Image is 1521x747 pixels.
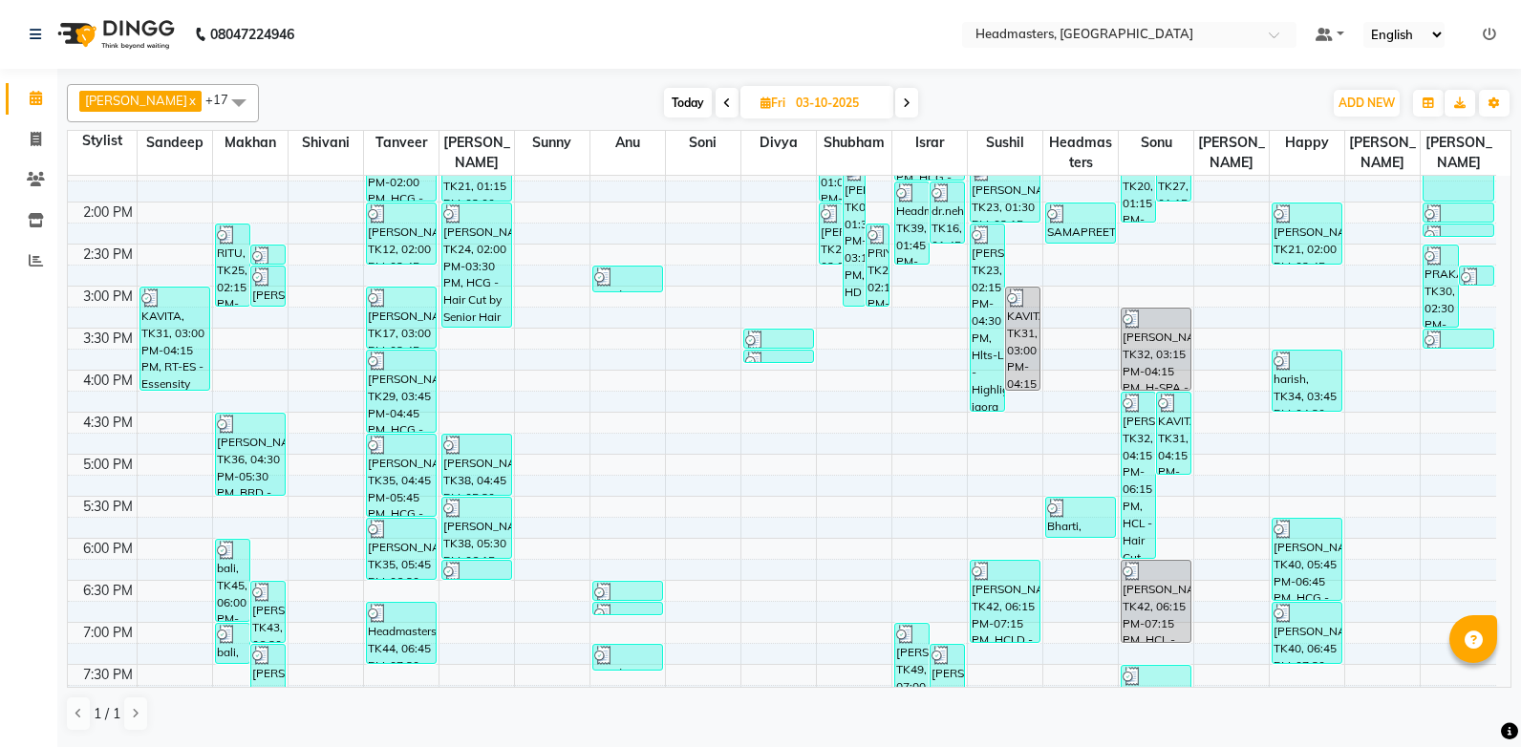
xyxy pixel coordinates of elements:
div: [PERSON_NAME], TK26, 02:45 PM-03:00 PM, TH-EB - Eyebrows [1460,267,1493,285]
div: [PERSON_NAME], TK33, 02:15 PM-02:20 PM, TH-UL - [GEOGRAPHIC_DATA] [1424,224,1493,236]
div: [PERSON_NAME], TK43, 07:15 PM-08:00 PM, BRD - [PERSON_NAME] [251,645,285,705]
div: Headmasters, TK48, 07:15 PM-07:35 PM, WXG-FACE-RC - Face waxing [593,645,662,670]
div: 6:00 PM [79,539,137,559]
div: [PERSON_NAME], TK17, 03:00 PM-03:45 PM, BRD - [PERSON_NAME] [367,288,436,348]
span: Happy [1270,131,1344,155]
b: 08047224946 [210,8,294,61]
div: 3:30 PM [79,329,137,349]
span: Fri [756,96,790,110]
span: Sushil [968,131,1042,155]
div: [PERSON_NAME], TK21, 02:00 PM-02:45 PM, BRD - [PERSON_NAME] [1273,203,1341,264]
div: 7:00 PM [79,623,137,643]
div: PRAKARAM, TK30, 03:30 PM-03:45 PM, O3-MSK-DTAN - D-Tan Pack [1424,330,1493,348]
span: Soni [666,131,740,155]
div: [PERSON_NAME], TK33, 02:00 PM-02:15 PM, TH-EB - Eyebrows [1424,203,1493,222]
div: harish, TK34, 03:45 PM-04:30 PM, HCGD - Hair Cut by Creative Director [1273,351,1341,411]
span: Tanveer [364,131,439,155]
span: Sandeep [138,131,212,155]
div: [PERSON_NAME], TK32, 03:15 PM-04:15 PM, H-SPA - PURIFYING - Treatment based hair spa service - Oi... [1122,309,1190,390]
div: Anu, TK37, 03:30 PM-03:45 PM, TH-EB - Eyebrows [744,330,813,348]
div: bali, TK45, 07:00 PM-07:30 PM, SH - Shave [216,624,249,663]
div: 2:00 PM [79,203,137,223]
div: [PERSON_NAME], TK40, 06:45 PM-07:30 PM, BRD - [PERSON_NAME] [1273,603,1341,663]
div: [PERSON_NAME], TK23, 01:30 PM-02:15 PM, Hlts-L - Highlights [971,161,1039,222]
div: [PERSON_NAME], TK36, 04:30 PM-05:30 PM, BRD - [PERSON_NAME],TH-EB - Eyebrows [216,414,285,495]
div: [PERSON_NAME], TK38, 06:15 PM-06:30 PM, TH-FF - Threading Full face [442,561,511,579]
button: ADD NEW [1334,90,1400,117]
div: [PERSON_NAME], TK01, 01:30 PM-03:15 PM, HD - Hair Do,MU-HDO - Hairdo [844,161,866,306]
div: Headmasters, TK39, 02:45 PM-03:05 PM, WX-FACE-RC - Waxing Face Waxing - Premium [593,267,662,291]
div: [PERSON_NAME], TK22, 02:45 PM-03:15 PM, BRD-clri - [PERSON_NAME] Color Igora [251,267,285,306]
div: SAMAPREET KAUR, TK28, 02:00 PM-02:30 PM, BA - Bridal Advance [1046,203,1115,243]
div: [PERSON_NAME], TK40, 05:45 PM-06:45 PM, HCG - Hair Cut by Senior Hair Stylist [1273,519,1341,600]
span: [PERSON_NAME] [439,131,514,175]
div: [PERSON_NAME], TK23, 02:15 PM-04:30 PM, Hlts-L - Highlights,GL-igora - Igora Global,HR-BTX -L - H... [971,224,1004,411]
span: [PERSON_NAME] [1421,131,1496,175]
div: Anu, TK37, 03:45 PM-03:50 PM, TH-UL - [GEOGRAPHIC_DATA] [744,351,813,362]
div: [PERSON_NAME], TK47, 07:15 PM-08:00 PM, HCGD - Hair Cut by Creative Director [931,645,964,705]
div: [PERSON_NAME], TK26, 02:00 PM-02:45 PM, BD - Blow dry [820,203,842,264]
span: Divya [741,131,816,155]
div: Headmasters, TK39, 01:45 PM-02:45 PM, HCG - Hair Cut by Senior Hair Stylist [895,182,929,264]
span: Shubham [817,131,891,155]
span: Sonu [1119,131,1193,155]
div: 6:30 PM [79,581,137,601]
div: [PERSON_NAME], TK32, 04:15 PM-06:15 PM, HCL - Hair Cut by Senior Hair Stylist,OPT - Plex Treatment [1122,393,1155,558]
div: 3:00 PM [79,287,137,307]
div: 5:30 PM [79,497,137,517]
div: 2:30 PM [79,245,137,265]
a: x [187,93,196,108]
span: +17 [205,92,243,107]
input: 2025-10-03 [790,89,886,117]
div: [PERSON_NAME], TK38, 04:45 PM-05:30 PM, HCGD - Hair Cut by Creative Director [442,435,511,495]
span: Shivani [289,131,363,155]
span: [PERSON_NAME] [1194,131,1269,175]
div: priya, TK46, 07:30 PM-08:15 PM, BD - Blow dry [1122,666,1190,726]
span: [PERSON_NAME] [85,93,187,108]
div: [PERSON_NAME], TK12, 02:00 PM-02:45 PM, BRD - [PERSON_NAME] [367,203,436,264]
span: Headmasters [1043,131,1118,175]
div: [PERSON_NAME], TK38, 05:30 PM-06:15 PM, BRD - [PERSON_NAME] [442,498,511,558]
div: 4:30 PM [79,413,137,433]
div: KAVITA, TK31, 03:00 PM-04:15 PM, RT-ES - Essensity Root Touchup(one inch only) [140,288,209,390]
div: [PERSON_NAME], TK49, 07:00 PM-08:00 PM, HCG - Hair Cut by Senior Hair Stylist [895,624,929,705]
span: Today [664,88,712,117]
div: 4:00 PM [79,371,137,391]
span: Anu [590,131,665,155]
img: logo [49,8,180,61]
div: KAVITA, TK31, 04:15 PM-05:15 PM, Trim - Trimming (one Length) [1157,393,1190,474]
span: Israr [892,131,967,155]
div: Bharti, TK41, 05:30 PM-06:00 PM, PMUA - Party Make Up Advance [1046,498,1115,537]
span: 1 / 1 [94,704,120,724]
span: ADD NEW [1339,96,1395,110]
span: [PERSON_NAME] [1345,131,1420,175]
div: KAVITA, TK31, 03:00 PM-04:15 PM, RT-ES - Essensity Root Touchup(one inch only) [1006,288,1039,390]
div: Stylist [68,131,137,151]
div: 5:00 PM [79,455,137,475]
div: Headmasters, TK44, 06:45 PM-07:30 PM, BRD - [PERSON_NAME] [367,603,436,663]
div: PRAKARAM, TK30, 02:30 PM-03:30 PM, DERMA-FCL-COMB - Facial - Glow Facial (Uneven Skin) [1424,245,1457,327]
div: [PERSON_NAME], TK42, 06:15 PM-07:15 PM, HCL - Hair Cut by Senior Hair Stylist [1122,561,1190,642]
div: RITU, TK25, 02:15 PM-03:15 PM, HCG - Hair Cut by Senior Hair Stylist [216,224,249,306]
div: [PERSON_NAME], TK35, 04:45 PM-05:45 PM, HCG - Hair Cut by Senior Hair Stylist [367,435,436,516]
div: bali, TK45, 06:00 PM-07:00 PM, HCG - Hair Cut by Senior Hair Stylist [216,540,249,621]
div: [PERSON_NAME], TK29, 03:45 PM-04:45 PM, HCG - Hair Cut by Senior Hair Stylist [367,351,436,432]
div: [PERSON_NAME], TK42, 06:45 PM-06:50 PM, WX-UA-RC - Waxing Under Arms - Premium [593,603,662,614]
div: 7:30 PM [79,665,137,685]
span: Sunny [515,131,589,155]
div: [PERSON_NAME], TK42, 06:30 PM-06:45 PM, WX-BIKNI-RC - Bikini Waxing - Premium [593,582,662,600]
div: [PERSON_NAME], TK24, 02:00 PM-03:30 PM, HCG - Hair Cut by Senior Hair Stylist,BRD - [PERSON_NAME]... [442,203,511,327]
div: [PERSON_NAME], TK42, 06:15 PM-07:15 PM, HCLD - Hair Cut by Creative Director [971,561,1039,642]
div: PRIYA, TK20, 01:15 PM-02:15 PM, HCL - Hair Cut by Senior Hair Stylist [1122,140,1155,222]
div: [PERSON_NAME], TK43, 06:30 PM-07:15 PM, HCGD - Hair Cut by Creative Director [251,582,285,642]
div: [PERSON_NAME], TK35, 05:45 PM-06:30 PM, BRD - [PERSON_NAME] [367,519,436,579]
div: [PERSON_NAME], TK22, 02:30 PM-02:45 PM, HS - Styling [251,245,285,264]
span: Makhan [213,131,288,155]
div: PRIYA, TK20, 02:15 PM-03:15 PM, HCL - Hair Cut by Senior Hair Stylist [867,224,889,306]
div: dr.neha, TK16, 01:45 PM-02:30 PM, BRD - [PERSON_NAME] [931,182,964,243]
